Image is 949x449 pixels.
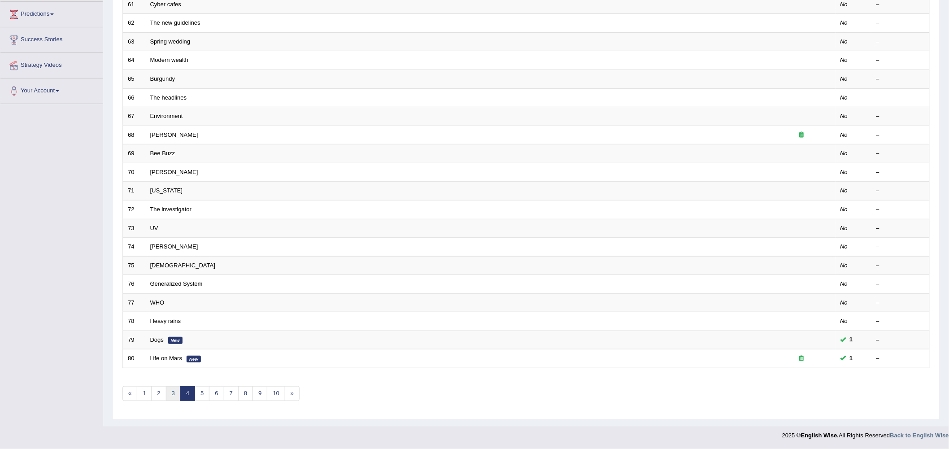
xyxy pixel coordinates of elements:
[840,57,848,63] em: No
[150,57,188,63] a: Modern wealth
[840,113,848,119] em: No
[123,219,145,238] td: 73
[252,386,267,401] a: 9
[876,131,925,139] div: –
[166,386,181,401] a: 3
[180,386,195,401] a: 4
[150,262,215,269] a: [DEMOGRAPHIC_DATA]
[123,14,145,33] td: 62
[773,131,831,139] div: Exam occurring question
[876,56,925,65] div: –
[840,75,848,82] em: No
[224,386,239,401] a: 7
[150,243,198,250] a: [PERSON_NAME]
[876,243,925,251] div: –
[187,356,201,363] em: New
[846,354,857,363] span: You can still take this question
[840,243,848,250] em: No
[123,312,145,331] td: 78
[150,206,192,213] a: The investigator
[150,169,198,175] a: [PERSON_NAME]
[890,432,949,439] a: Back to English Wise
[876,262,925,270] div: –
[150,94,187,101] a: The headlines
[150,19,200,26] a: The new guidelines
[876,224,925,233] div: –
[840,299,848,306] em: No
[123,275,145,294] td: 76
[122,386,137,401] a: «
[285,386,300,401] a: »
[150,225,158,231] a: UV
[876,317,925,326] div: –
[150,318,181,324] a: Heavy rains
[0,78,103,101] a: Your Account
[876,112,925,121] div: –
[151,386,166,401] a: 2
[123,107,145,126] td: 67
[840,318,848,324] em: No
[267,386,285,401] a: 10
[150,187,183,194] a: [US_STATE]
[782,427,949,440] div: 2025 © All Rights Reserved
[876,299,925,307] div: –
[846,335,857,344] span: You can still take this question
[876,187,925,195] div: –
[123,256,145,275] td: 75
[0,27,103,50] a: Success Stories
[150,336,164,343] a: Dogs
[840,19,848,26] em: No
[123,51,145,70] td: 64
[238,386,253,401] a: 8
[123,163,145,182] td: 70
[876,354,925,363] div: –
[123,331,145,349] td: 79
[123,88,145,107] td: 66
[876,94,925,102] div: –
[876,75,925,83] div: –
[0,2,103,24] a: Predictions
[137,386,152,401] a: 1
[123,349,145,368] td: 80
[150,280,203,287] a: Generalized System
[150,150,175,157] a: Bee Buzz
[840,131,848,138] em: No
[123,238,145,257] td: 74
[168,337,183,344] em: New
[876,0,925,9] div: –
[123,144,145,163] td: 69
[150,355,183,362] a: Life on Mars
[840,206,848,213] em: No
[150,131,198,138] a: [PERSON_NAME]
[876,336,925,344] div: –
[801,432,839,439] strong: English Wise.
[876,149,925,158] div: –
[150,1,181,8] a: Cyber cafes
[840,94,848,101] em: No
[123,32,145,51] td: 63
[876,205,925,214] div: –
[840,150,848,157] em: No
[840,225,848,231] em: No
[150,299,165,306] a: WHO
[840,38,848,45] em: No
[150,75,175,82] a: Burgundy
[123,182,145,201] td: 71
[209,386,224,401] a: 6
[876,168,925,177] div: –
[840,280,848,287] em: No
[195,386,209,401] a: 5
[876,19,925,27] div: –
[840,262,848,269] em: No
[123,126,145,144] td: 68
[876,280,925,288] div: –
[150,38,191,45] a: Spring wedding
[876,38,925,46] div: –
[123,70,145,89] td: 65
[840,1,848,8] em: No
[123,293,145,312] td: 77
[773,354,831,363] div: Exam occurring question
[840,169,848,175] em: No
[840,187,848,194] em: No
